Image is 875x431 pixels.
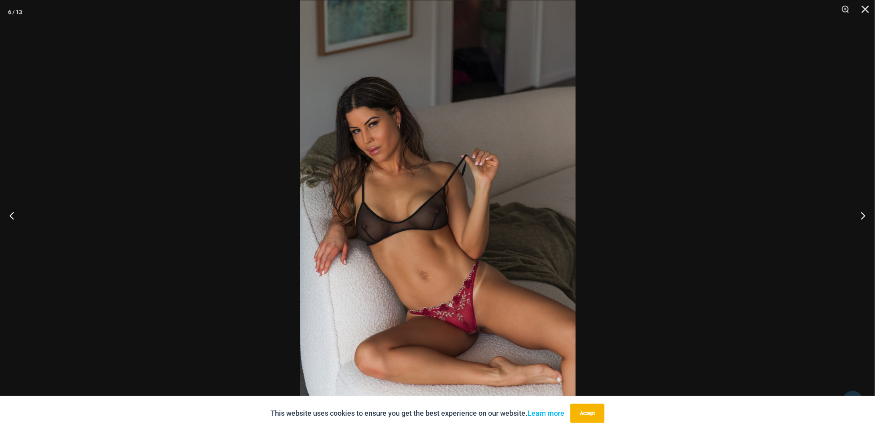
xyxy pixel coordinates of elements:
[527,409,564,417] a: Learn more
[271,407,564,419] p: This website uses cookies to ensure you get the best experience on our website.
[8,6,22,18] div: 6 / 13
[300,0,576,414] img: Indiana RedGold 6064 Thong 07
[570,404,604,423] button: Accept
[845,195,875,236] button: Next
